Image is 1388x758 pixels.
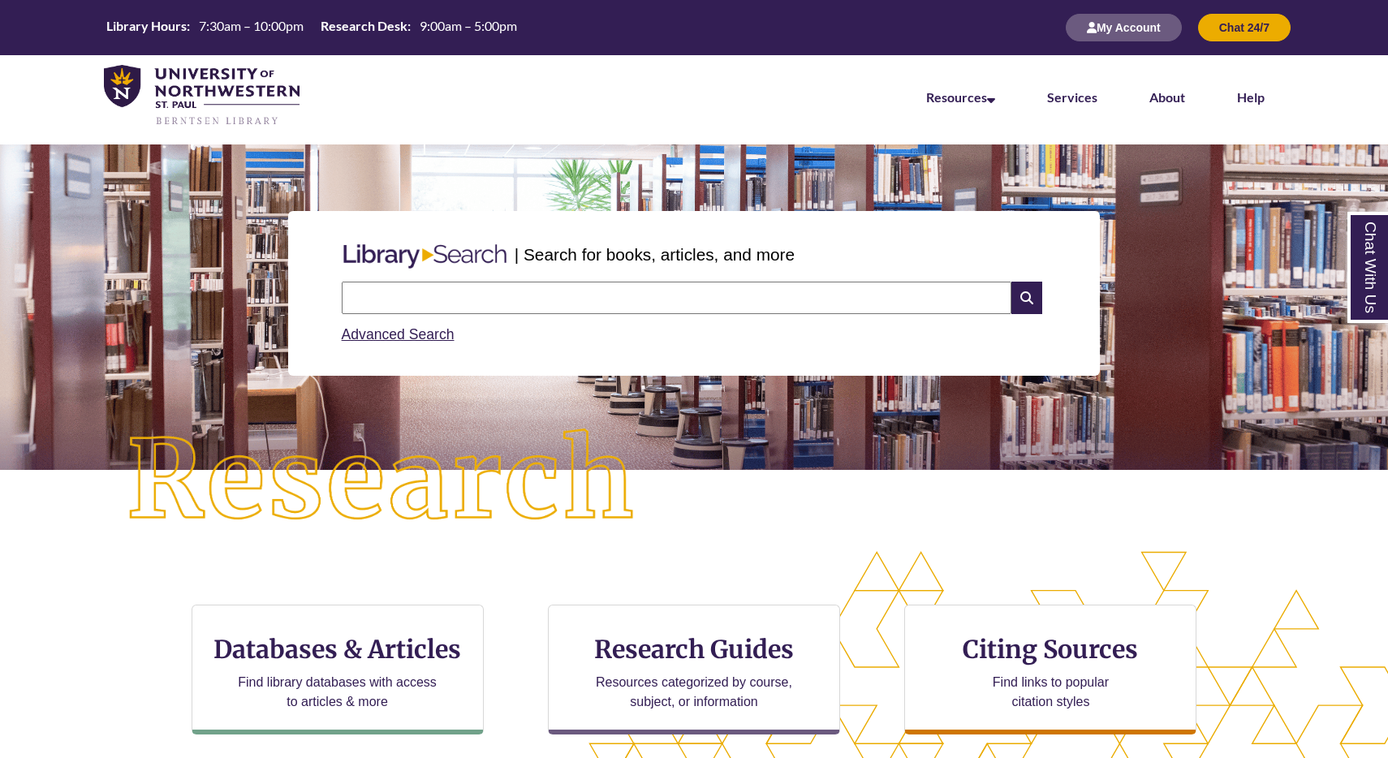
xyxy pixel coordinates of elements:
h3: Databases & Articles [205,634,470,665]
th: Library Hours: [100,17,192,35]
button: My Account [1066,14,1182,41]
p: Find library databases with access to articles & more [231,673,443,712]
a: Hours Today [100,17,524,39]
a: Advanced Search [342,326,455,342]
p: Find links to popular citation styles [972,673,1130,712]
img: UNWSP Library Logo [104,65,300,127]
h3: Citing Sources [952,634,1150,665]
a: Help [1237,89,1265,105]
img: Research [70,373,695,589]
button: Chat 24/7 [1198,14,1291,41]
a: About [1149,89,1185,105]
a: Chat 24/7 [1198,20,1291,34]
th: Research Desk: [314,17,413,35]
a: My Account [1066,20,1182,34]
a: Research Guides Resources categorized by course, subject, or information [548,605,840,734]
a: Resources [926,89,995,105]
p: | Search for books, articles, and more [515,242,795,267]
span: 7:30am – 10:00pm [199,18,304,33]
a: Citing Sources Find links to popular citation styles [904,605,1196,734]
p: Resources categorized by course, subject, or information [588,673,800,712]
table: Hours Today [100,17,524,37]
a: Services [1047,89,1097,105]
i: Search [1011,282,1042,314]
h3: Research Guides [562,634,826,665]
a: Databases & Articles Find library databases with access to articles & more [192,605,484,734]
span: 9:00am – 5:00pm [420,18,517,33]
img: Libary Search [335,238,515,275]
